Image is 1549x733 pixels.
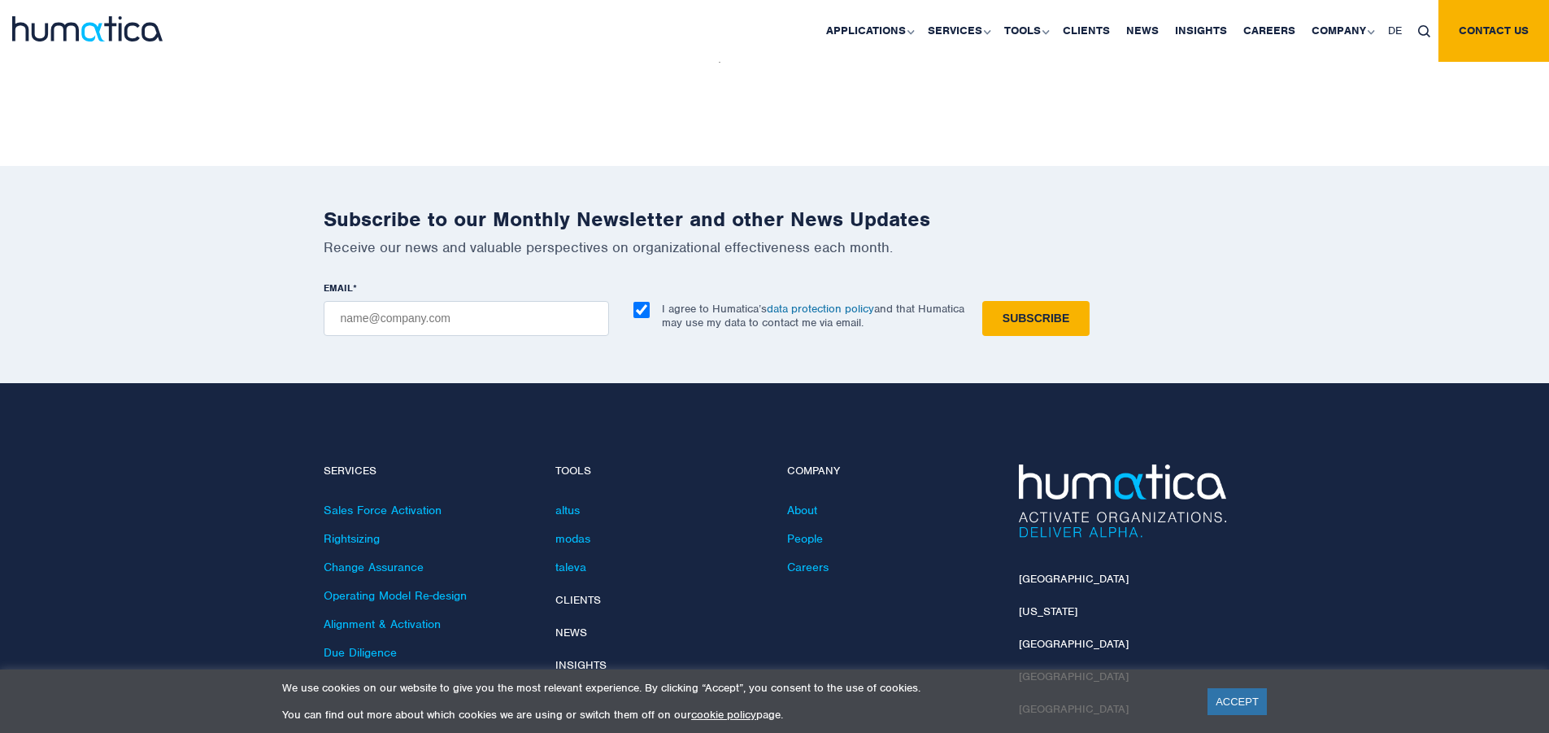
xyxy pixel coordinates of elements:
[555,465,763,478] h4: Tools
[555,593,601,607] a: Clients
[324,465,531,478] h4: Services
[1019,465,1226,538] img: Humatica
[282,681,1187,695] p: We use cookies on our website to give you the most relevant experience. By clicking “Accept”, you...
[555,531,590,546] a: modas
[324,560,424,574] a: Change Assurance
[555,503,580,517] a: altus
[691,708,756,722] a: cookie policy
[767,302,874,316] a: data protection policy
[324,301,609,336] input: name@company.com
[1019,604,1077,618] a: [US_STATE]
[324,207,1226,232] h2: Subscribe to our Monthly Newsletter and other News Updates
[787,531,823,546] a: People
[1019,637,1129,651] a: [GEOGRAPHIC_DATA]
[282,708,1187,722] p: You can find out more about which cookies we are using or switch them off on our page.
[787,465,994,478] h4: Company
[787,560,829,574] a: Careers
[633,302,650,318] input: I agree to Humatica’sdata protection policyand that Humatica may use my data to contact me via em...
[324,238,1226,256] p: Receive our news and valuable perspectives on organizational effectiveness each month.
[787,503,817,517] a: About
[12,16,163,41] img: logo
[324,617,441,631] a: Alignment & Activation
[555,560,586,574] a: taleva
[324,503,442,517] a: Sales Force Activation
[324,531,380,546] a: Rightsizing
[1388,24,1402,37] span: DE
[324,281,353,295] span: EMAIL
[1207,688,1267,715] a: ACCEPT
[662,302,964,329] p: I agree to Humatica’s and that Humatica may use my data to contact me via email.
[1418,25,1430,37] img: search_icon
[555,658,607,672] a: Insights
[324,588,467,603] a: Operating Model Re-design
[555,626,587,639] a: News
[982,301,1090,336] input: Subscribe
[324,645,397,660] a: Due Diligence
[1019,572,1129,586] a: [GEOGRAPHIC_DATA]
